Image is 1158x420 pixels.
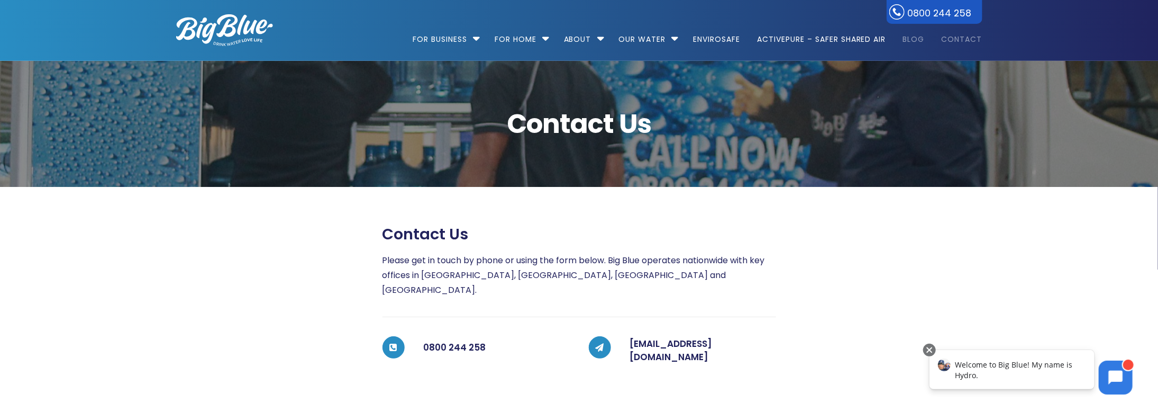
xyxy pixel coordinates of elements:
[382,225,469,244] span: Contact us
[176,14,273,46] img: logo
[918,342,1143,405] iframe: Chatbot
[424,337,570,359] h5: 0800 244 258
[630,337,713,364] a: [EMAIL_ADDRESS][DOMAIN_NAME]
[176,111,982,137] span: Contact Us
[382,253,776,298] p: Please get in touch by phone or using the form below. Big Blue operates nationwide with key offic...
